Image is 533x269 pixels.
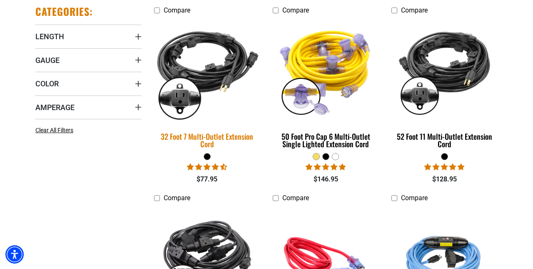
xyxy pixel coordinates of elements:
[187,163,227,171] span: 4.68 stars
[164,6,190,14] span: Compare
[401,194,428,202] span: Compare
[401,6,428,14] span: Compare
[273,174,379,184] div: $146.95
[35,96,142,119] summary: Amperage
[273,18,379,153] a: yellow 50 Foot Pro Cap 6 Multi-Outlet Single Lighted Extension Cord
[282,194,309,202] span: Compare
[35,25,142,48] summary: Length
[35,48,142,72] summary: Gauge
[273,133,379,148] div: 50 Foot Pro Cap 6 Multi-Outlet Single Lighted Extension Cord
[392,23,497,118] img: black
[391,18,498,153] a: black 52 Foot 11 Multi-Outlet Extension Cord
[306,163,346,171] span: 4.80 stars
[391,174,498,184] div: $128.95
[35,32,64,41] span: Length
[149,17,266,124] img: black
[35,55,60,65] span: Gauge
[273,23,378,118] img: yellow
[35,79,59,88] span: Color
[154,18,260,153] a: black 32 Foot 7 Multi-Outlet Extension Cord
[391,133,498,148] div: 52 Foot 11 Multi-Outlet Extension Cord
[35,103,75,112] span: Amperage
[35,126,77,135] a: Clear All Filters
[282,6,309,14] span: Compare
[35,127,73,133] span: Clear All Filters
[35,5,93,18] h2: Categories:
[154,133,260,148] div: 32 Foot 7 Multi-Outlet Extension Cord
[154,174,260,184] div: $77.95
[35,72,142,95] summary: Color
[424,163,464,171] span: 4.95 stars
[5,245,24,264] div: Accessibility Menu
[164,194,190,202] span: Compare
